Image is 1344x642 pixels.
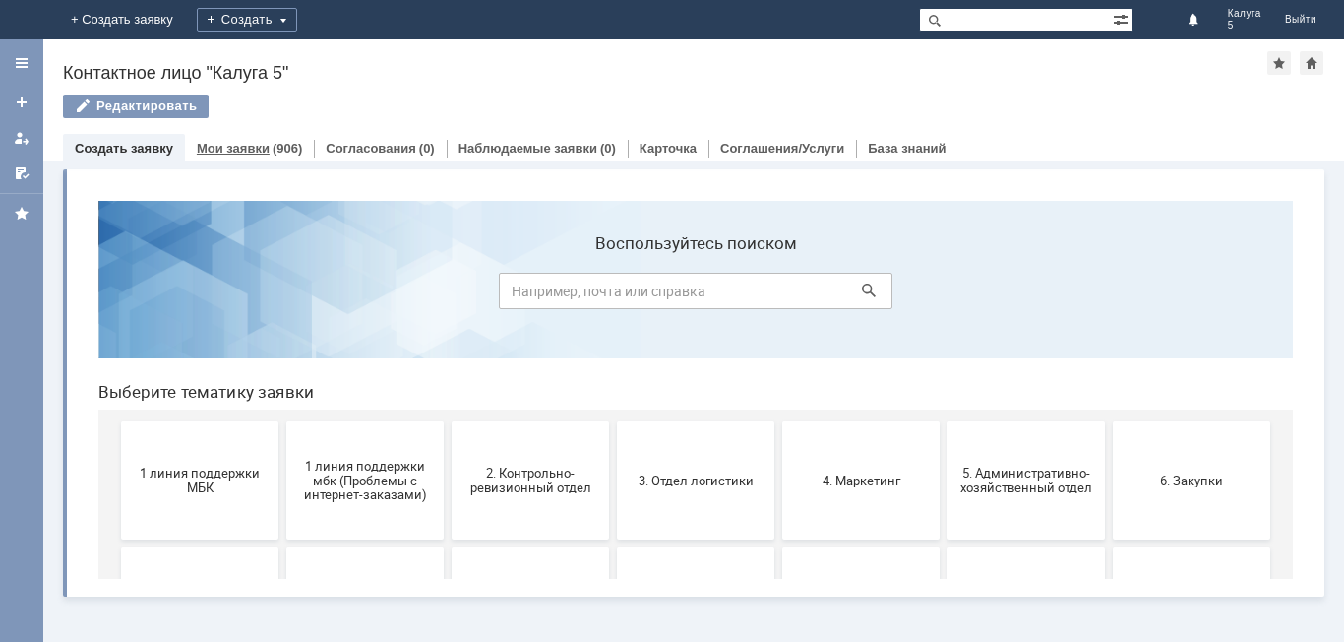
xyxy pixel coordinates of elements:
[1228,20,1261,32] span: 5
[369,362,526,481] button: 9. Отдел-ИТ (Для МБК и Пекарни)
[16,197,1210,217] header: Выберите тематику заявки
[1113,9,1132,28] span: Расширенный поиск
[197,141,270,156] a: Мои заявки
[38,236,196,354] button: 1 линия поддержки МБК
[534,236,692,354] button: 3. Отдел логистики
[6,87,37,118] a: Создать заявку
[1030,362,1188,481] button: Отдел-ИТ (Офис)
[705,288,851,302] span: 4. Маркетинг
[273,141,302,156] div: (906)
[865,236,1022,354] button: 5. Административно-хозяйственный отдел
[63,63,1267,83] div: Контактное лицо "Калуга 5"
[210,273,355,317] span: 1 линия поддержки мбк (Проблемы с интернет-заказами)
[44,281,190,310] span: 1 линия поддержки МБК
[1267,51,1291,75] div: Добавить в избранное
[1030,236,1188,354] button: 6. Закупки
[416,88,810,124] input: Например, почта или справка
[6,122,37,154] a: Мои заявки
[640,141,697,156] a: Карточка
[540,288,686,302] span: 3. Отдел логистики
[1300,51,1323,75] div: Сделать домашней страницей
[700,362,857,481] button: Отдел ИТ (1С)
[204,236,361,354] button: 1 линия поддержки мбк (Проблемы с интернет-заказами)
[871,281,1016,310] span: 5. Административно-хозяйственный отдел
[416,48,810,68] label: Воспользуйтесь поиском
[458,141,597,156] a: Наблюдаемые заявки
[204,362,361,481] button: 8. Отдел качества
[197,8,297,32] div: Создать
[700,236,857,354] button: 4. Маркетинг
[326,141,416,156] a: Согласования
[6,158,37,189] a: Мои согласования
[868,141,946,156] a: База знаний
[419,141,435,156] div: (0)
[1228,8,1261,20] span: Калуга
[865,362,1022,481] button: Отдел-ИТ (Битрикс24 и CRM)
[369,236,526,354] button: 2. Контрольно-ревизионный отдел
[38,362,196,481] button: 7. Служба безопасности
[600,141,616,156] div: (0)
[534,362,692,481] button: Бухгалтерия (для мбк)
[1036,288,1182,302] span: 6. Закупки
[75,141,173,156] a: Создать заявку
[375,281,520,310] span: 2. Контрольно-ревизионный отдел
[720,141,844,156] a: Соглашения/Услуги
